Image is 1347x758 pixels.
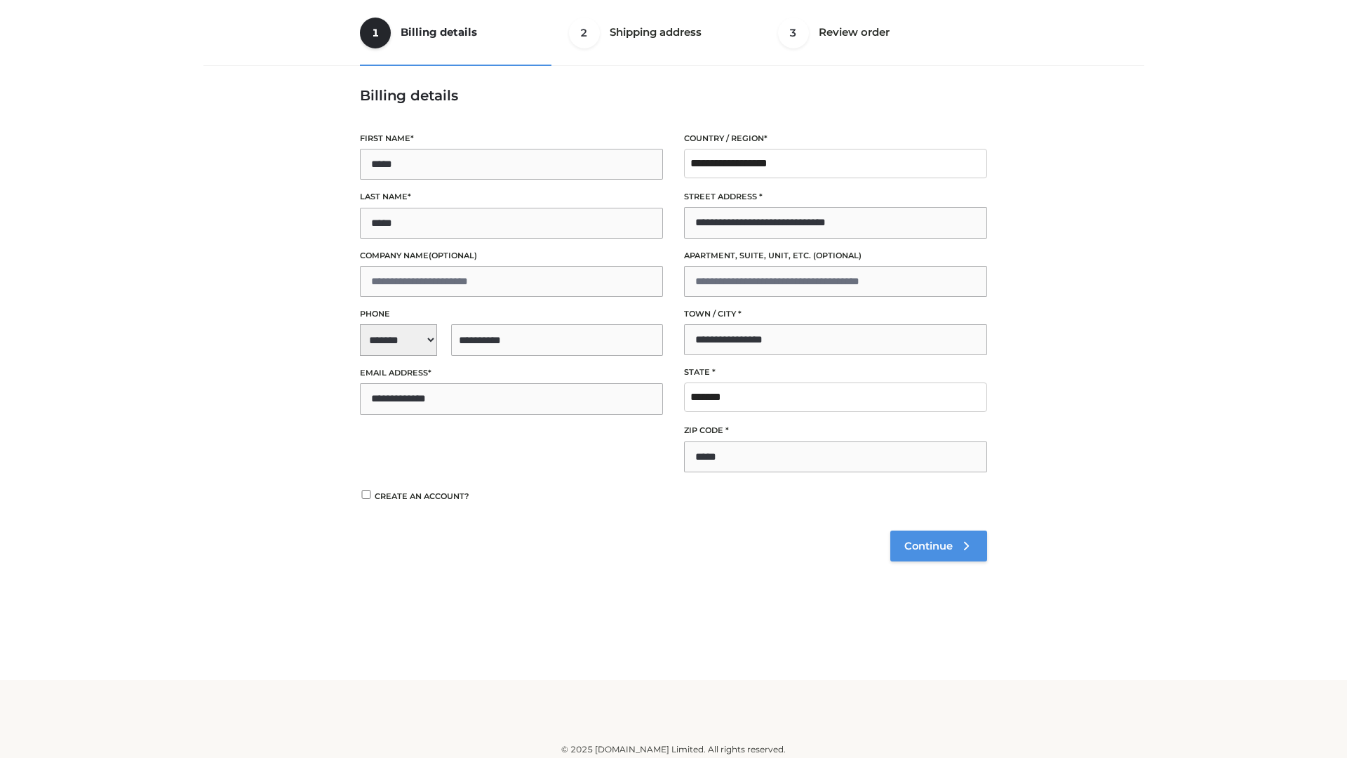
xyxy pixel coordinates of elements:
[684,366,987,379] label: State
[360,132,663,145] label: First name
[360,190,663,204] label: Last name
[684,307,987,321] label: Town / City
[360,87,987,104] h3: Billing details
[208,743,1139,757] div: © 2025 [DOMAIN_NAME] Limited. All rights reserved.
[360,307,663,321] label: Phone
[360,366,663,380] label: Email address
[684,132,987,145] label: Country / Region
[813,251,862,260] span: (optional)
[904,540,953,552] span: Continue
[429,251,477,260] span: (optional)
[684,424,987,437] label: ZIP Code
[684,249,987,262] label: Apartment, suite, unit, etc.
[890,531,987,561] a: Continue
[360,490,373,499] input: Create an account?
[360,249,663,262] label: Company name
[684,190,987,204] label: Street address
[375,491,469,501] span: Create an account?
